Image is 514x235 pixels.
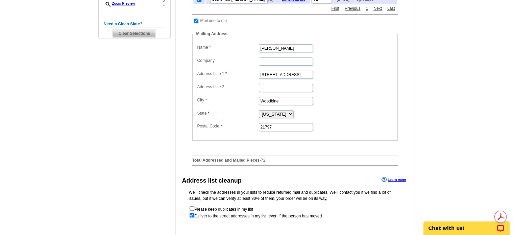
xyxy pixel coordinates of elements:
a: Zoom Preview [104,2,135,5]
span: Clear Selections [113,29,156,38]
label: Postal Code [197,123,258,129]
a: First [329,5,341,11]
span: 72 [261,158,265,163]
label: Name [197,44,258,50]
label: State [197,110,258,116]
a: 1 [364,5,370,11]
a: Next [372,5,384,11]
label: Address Line 1 [197,71,258,77]
label: Company [197,57,258,64]
span: » [162,3,165,8]
p: We’ll check the addresses in your lists to reduce returned mail and duplicates. We’ll contact you... [189,189,401,202]
div: Address list cleanup [182,176,242,185]
a: Last [386,5,397,11]
label: City [197,97,258,103]
strong: Total Addressed and Mailed Pieces [192,158,260,163]
label: Address Line 2 [197,84,258,90]
a: Learn more [382,177,406,182]
td: Mail one to me [200,17,227,24]
a: Previous [343,5,362,11]
iframe: LiveChat chat widget [419,214,514,235]
form: Please keep duplicates in my list Deliver to the street addresses in my list, even if the person ... [189,206,401,219]
legend: Mailing Address [196,31,228,37]
h5: Need a Clean Slate? [104,21,165,27]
